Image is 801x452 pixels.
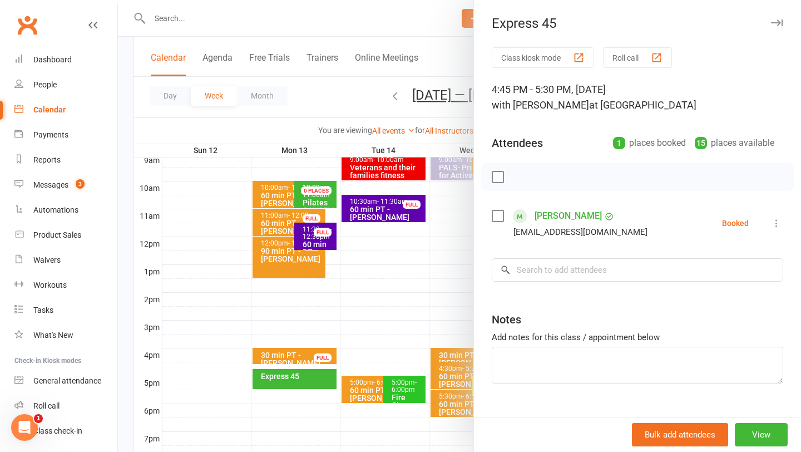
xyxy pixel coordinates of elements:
div: Messages [33,180,68,189]
div: places booked [613,135,686,151]
a: Messages 3 [14,173,117,198]
div: 1 [613,137,625,149]
div: Calendar [33,105,66,114]
div: Reports [33,155,61,164]
a: Tasks [14,298,117,323]
button: Class kiosk mode [492,47,594,68]
a: Dashboard [14,47,117,72]
div: places available [695,135,774,151]
div: Workouts [33,281,67,289]
div: Payments [33,130,68,139]
button: View [735,423,788,446]
div: Add notes for this class / appointment below [492,331,783,344]
a: Class kiosk mode [14,419,117,444]
div: Notes [492,312,521,327]
button: Roll call [603,47,672,68]
span: with [PERSON_NAME] [492,99,589,111]
input: Search to add attendees [492,258,783,282]
div: Product Sales [33,230,81,239]
div: Roll call [33,401,60,410]
div: People [33,80,57,89]
a: Roll call [14,394,117,419]
div: Tasks [33,306,53,315]
div: 15 [695,137,707,149]
span: 1 [34,414,43,423]
a: Calendar [14,97,117,122]
button: Bulk add attendees [632,423,728,446]
a: Product Sales [14,223,117,248]
a: Automations [14,198,117,223]
a: [PERSON_NAME] [535,207,602,225]
div: Class check-in [33,426,82,435]
div: [EMAIL_ADDRESS][DOMAIN_NAME] [513,225,647,239]
div: Express 45 [474,16,801,31]
div: General attendance [33,376,101,385]
div: What's New [33,331,73,340]
div: Waivers [33,256,61,264]
a: Workouts [14,273,117,298]
a: Reports [14,148,117,173]
a: People [14,72,117,97]
a: Waivers [14,248,117,273]
div: Attendees [492,135,543,151]
a: Payments [14,122,117,148]
a: What's New [14,323,117,348]
span: at [GEOGRAPHIC_DATA] [589,99,696,111]
div: Automations [33,205,78,214]
span: 3 [76,179,85,189]
div: Dashboard [33,55,72,64]
iframe: Intercom live chat [11,414,38,441]
a: General attendance kiosk mode [14,369,117,394]
div: Booked [722,219,749,227]
a: Clubworx [13,11,41,39]
div: 4:45 PM - 5:30 PM, [DATE] [492,82,783,113]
